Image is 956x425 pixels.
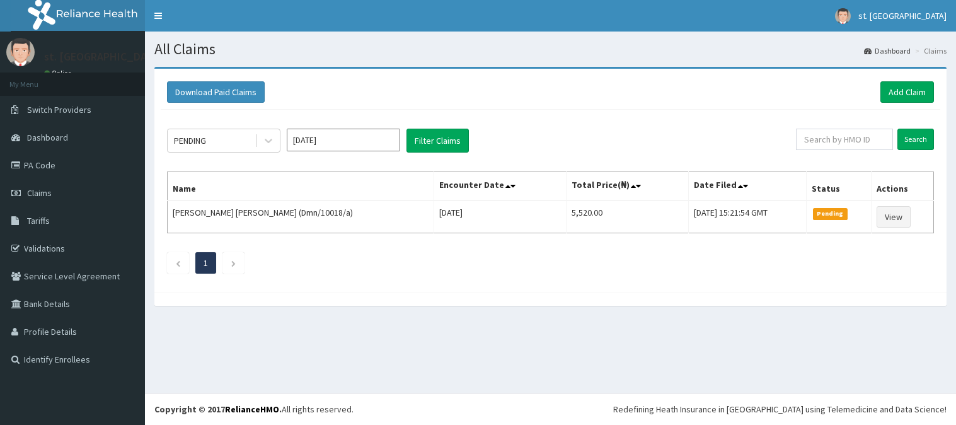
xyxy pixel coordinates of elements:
[168,201,434,233] td: [PERSON_NAME] [PERSON_NAME] (Dmn/10018/a)
[813,208,848,219] span: Pending
[864,45,911,56] a: Dashboard
[688,172,806,201] th: Date Filed
[613,403,947,416] div: Redefining Heath Insurance in [GEOGRAPHIC_DATA] using Telemedicine and Data Science!
[871,172,933,201] th: Actions
[807,172,872,201] th: Status
[27,132,68,143] span: Dashboard
[6,38,35,66] img: User Image
[912,45,947,56] li: Claims
[287,129,400,151] input: Select Month and Year
[168,172,434,201] th: Name
[434,172,567,201] th: Encounter Date
[154,41,947,57] h1: All Claims
[44,69,74,78] a: Online
[204,257,208,269] a: Page 1 is your current page
[145,393,956,425] footer: All rights reserved.
[175,257,181,269] a: Previous page
[566,172,688,201] th: Total Price(₦)
[27,104,91,115] span: Switch Providers
[27,187,52,199] span: Claims
[897,129,934,150] input: Search
[174,134,206,147] div: PENDING
[796,129,893,150] input: Search by HMO ID
[167,81,265,103] button: Download Paid Claims
[858,10,947,21] span: st. [GEOGRAPHIC_DATA]
[880,81,934,103] a: Add Claim
[688,201,806,233] td: [DATE] 15:21:54 GMT
[566,201,688,233] td: 5,520.00
[27,215,50,226] span: Tariffs
[835,8,851,24] img: User Image
[434,201,567,233] td: [DATE]
[225,404,279,415] a: RelianceHMO
[231,257,236,269] a: Next page
[406,129,469,153] button: Filter Claims
[877,206,911,228] a: View
[44,51,163,62] p: st. [GEOGRAPHIC_DATA]
[154,404,282,415] strong: Copyright © 2017 .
